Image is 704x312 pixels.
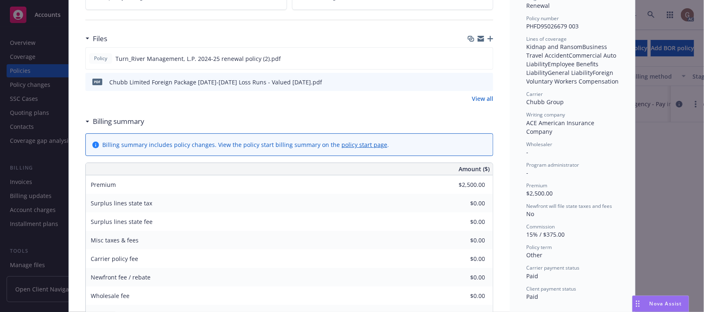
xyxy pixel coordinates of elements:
div: Billing summary [85,116,144,127]
span: Carrier payment status [526,264,579,271]
span: Surplus lines state fee [91,218,153,226]
button: Nova Assist [632,296,689,312]
span: pdf [92,79,102,85]
span: Surplus lines state tax [91,199,152,207]
span: Newfront fee / rebate [91,273,151,281]
input: 0.00 [436,234,490,247]
span: $2,500.00 [526,189,553,197]
span: Premium [91,181,116,189]
span: Chubb Group [526,98,564,106]
span: Amount ($) [459,165,490,173]
span: Policy term [526,244,552,251]
span: Lines of coverage [526,35,567,42]
span: ACE American Insurance Company [526,119,596,135]
h3: Billing summary [93,116,144,127]
input: 0.00 [436,216,490,228]
input: 0.00 [436,290,490,302]
span: Premium [526,182,547,189]
a: View all [472,94,493,103]
input: 0.00 [436,197,490,210]
button: download file [469,54,476,63]
div: Drag to move [633,296,643,312]
button: preview file [483,78,490,86]
span: Business Travel Accident [526,43,609,59]
span: No [526,210,534,218]
span: Turn_River Management, L.P. 2024-25 renewal policy (2).pdf [115,54,281,63]
span: Carrier [526,91,543,98]
span: - [526,148,528,156]
span: Writing company [526,111,565,118]
span: Carrier policy fee [91,255,138,263]
span: General Liability [548,69,593,77]
span: Kidnap and Ransom [526,43,582,51]
h3: Files [93,33,107,44]
a: policy start page [341,141,387,149]
span: Client payment status [526,285,576,292]
span: Policy number [526,15,559,22]
div: Billing summary includes policy changes. View the policy start billing summary on the . [102,140,389,149]
span: 15% / $375.00 [526,231,565,238]
span: Newfront will file state taxes and fees [526,203,612,210]
span: Renewal [526,2,550,9]
span: Nova Assist [650,300,682,307]
div: Files [85,33,107,44]
span: Paid [526,272,538,280]
span: Employee Benefits Liability [526,60,600,77]
button: download file [469,78,476,86]
span: Commission [526,223,555,230]
input: 0.00 [436,253,490,265]
span: Other [526,251,542,259]
span: PHFD95026679 003 [526,22,579,30]
span: Policy [92,55,109,62]
span: Commercial Auto Liability [526,51,618,68]
span: Wholesale fee [91,292,129,300]
span: Wholesaler [526,141,552,148]
span: Program administrator [526,161,579,168]
span: Paid [526,293,538,300]
input: 0.00 [436,271,490,284]
div: Chubb Limited Foreign Package [DATE]-[DATE] Loss Runs - Valued [DATE].pdf [109,78,322,86]
span: Misc taxes & fees [91,236,139,244]
span: Foreign Voluntary Workers Compensation [526,69,619,85]
span: - [526,169,528,177]
button: preview file [482,54,490,63]
input: 0.00 [436,179,490,191]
